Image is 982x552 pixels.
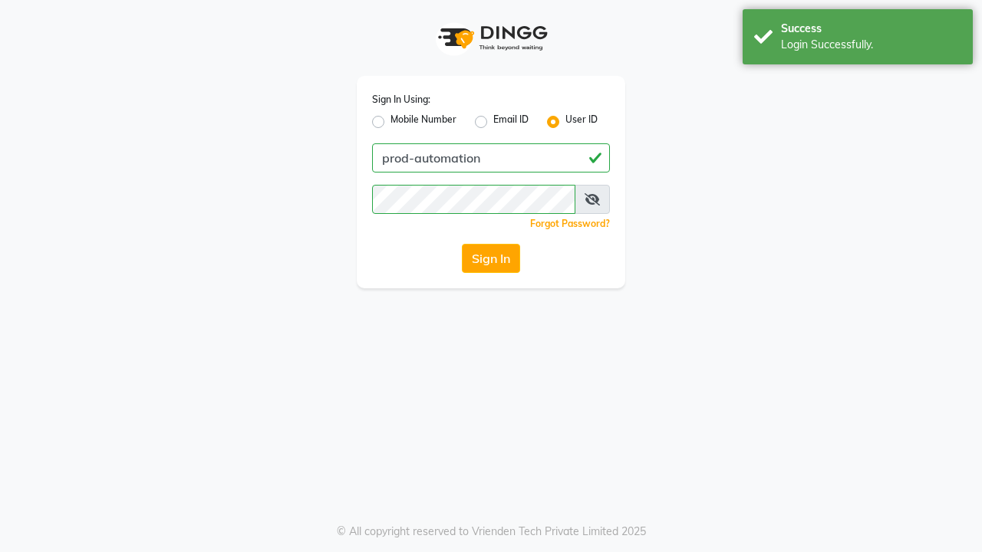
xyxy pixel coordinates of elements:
[462,244,520,273] button: Sign In
[430,15,552,61] img: logo1.svg
[493,113,529,131] label: Email ID
[390,113,456,131] label: Mobile Number
[372,185,575,214] input: Username
[781,21,961,37] div: Success
[372,93,430,107] label: Sign In Using:
[530,218,610,229] a: Forgot Password?
[565,113,598,131] label: User ID
[372,143,610,172] input: Username
[781,37,961,53] div: Login Successfully.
